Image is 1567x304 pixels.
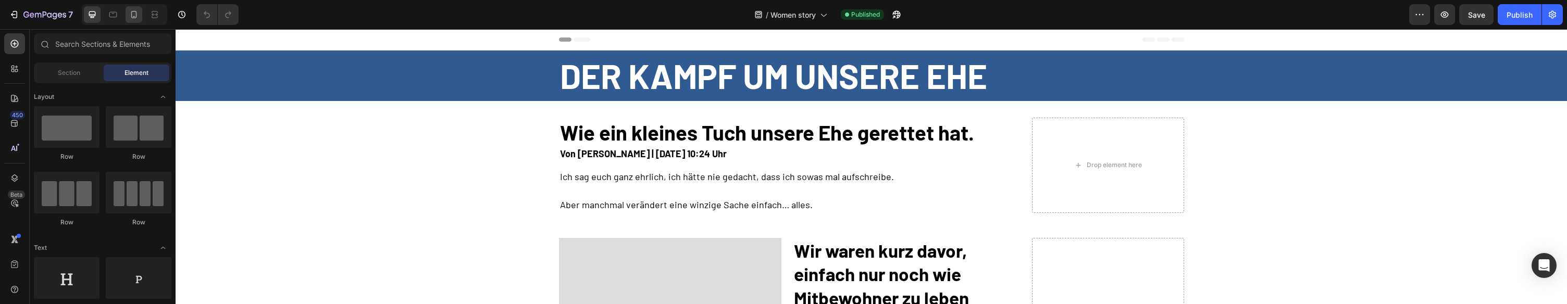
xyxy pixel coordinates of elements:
[770,9,816,20] span: Women story
[176,29,1567,304] iframe: Design area
[10,111,25,119] div: 450
[125,68,148,78] span: Element
[1498,4,1541,25] button: Publish
[34,33,171,54] input: Search Sections & Elements
[383,88,840,118] h2: Wie ein kleines Tuch unsere Ehe gerettet hat.
[196,4,239,25] div: Undo/Redo
[34,243,47,252] span: Text
[766,9,768,20] span: /
[155,88,171,105] span: Toggle open
[68,8,73,21] p: 7
[34,218,100,227] div: Row
[106,218,171,227] div: Row
[4,4,78,25] button: 7
[1507,9,1533,20] div: Publish
[1532,253,1557,278] div: Open Intercom Messenger
[618,210,793,280] strong: Wir waren kurz davor, einfach nur noch wie Mitbewohner zu leben
[911,132,966,140] div: Drop element here
[851,10,880,19] span: Published
[106,152,171,161] div: Row
[831,7,862,15] a: Shop Now
[8,191,25,199] div: Beta
[155,239,171,256] span: Toggle open
[34,92,54,102] span: Layout
[34,152,100,161] div: Row
[606,8,961,14] p: New Breath & Break Delay Wipes are live.
[58,68,80,78] span: Section
[383,118,840,132] h2: Von [PERSON_NAME] | [DATE] 10:24 Uhr
[1468,10,1485,19] span: Save
[383,140,840,184] h2: Ich sag euch ganz ehrlich, ich hätte nie gedacht, dass ich sowas mal aufschreibe. Aber manchmal v...
[1459,4,1494,25] button: Save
